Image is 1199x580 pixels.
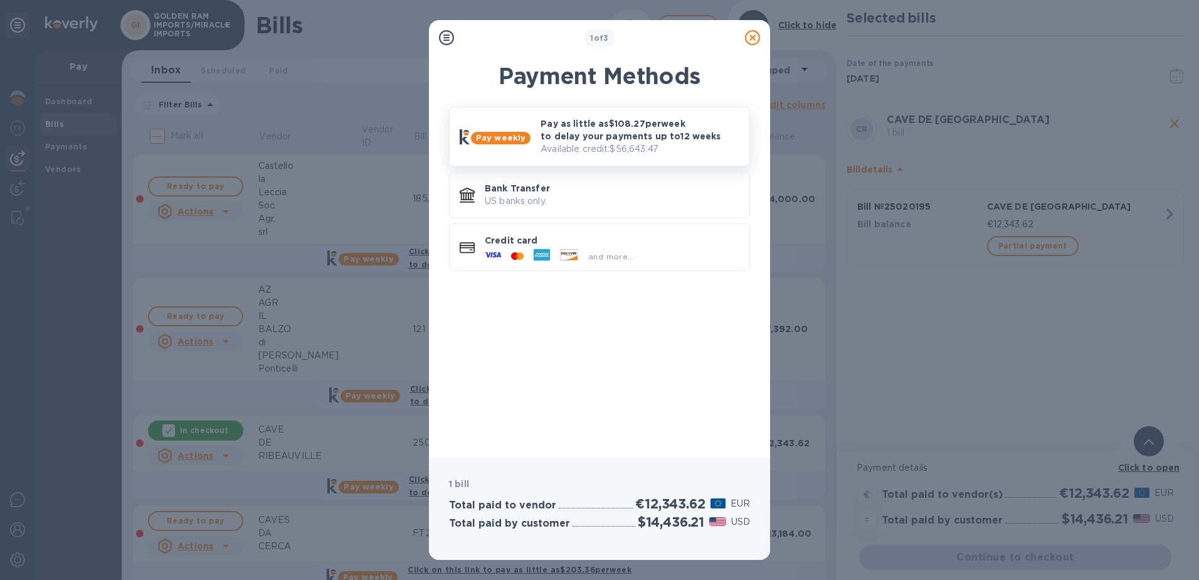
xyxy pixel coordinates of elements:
img: USD [709,517,726,526]
h1: Payment Methods [449,63,750,89]
p: Pay as little as $108.27 per week to delay your payments up to 12 weeks [541,117,739,142]
b: of 3 [590,33,609,43]
h3: Total paid by customer [449,518,570,530]
p: USD [731,515,750,529]
p: Available credit: $56,643.47 [541,142,739,156]
p: US banks only. [485,195,739,208]
p: Bank Transfer [485,182,739,195]
span: 1 [590,33,593,43]
h3: Total paid to vendor [449,500,556,512]
h2: €12,343.62 [635,496,705,512]
span: and more... [588,252,634,261]
b: Pay weekly [476,133,526,142]
p: Credit card [485,234,739,247]
b: 1 bill [449,479,469,489]
h2: $14,436.21 [638,514,704,530]
p: EUR [731,497,750,510]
